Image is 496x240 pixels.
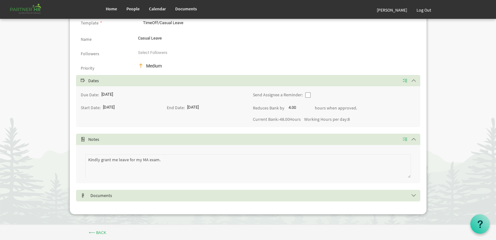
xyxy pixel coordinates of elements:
[85,154,411,178] textarea: Kindly grant me leave for my MA exam.
[81,51,99,56] label: Followers
[81,93,99,97] label: Due Date:
[81,21,99,25] label: Template
[304,117,350,122] label: Working Hours per day:
[315,106,357,110] label: hours when approved.
[81,78,85,83] span: Select
[81,137,425,142] h5: Notes
[167,105,185,110] label: End Date:
[253,106,284,110] label: Reduces Bank by
[138,63,146,68] img: priority-med.png
[372,1,412,19] a: [PERSON_NAME]
[81,78,425,83] h5: Dates
[81,37,92,42] label: Name
[279,116,289,122] span: -48.00
[126,6,140,12] span: People
[106,6,117,12] span: Home
[138,63,185,69] div: Medium
[79,227,115,238] a: ⟵ Back
[81,105,100,110] label: Start Date:
[253,93,303,97] label: Send Assignee a Reminder:
[149,6,166,12] span: Calendar
[81,66,95,71] label: Priority
[253,117,301,122] label: Current Bank: Hours
[348,116,350,122] span: 8
[81,193,425,198] h5: Documents
[175,6,197,12] span: Documents
[412,1,436,19] a: Log Out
